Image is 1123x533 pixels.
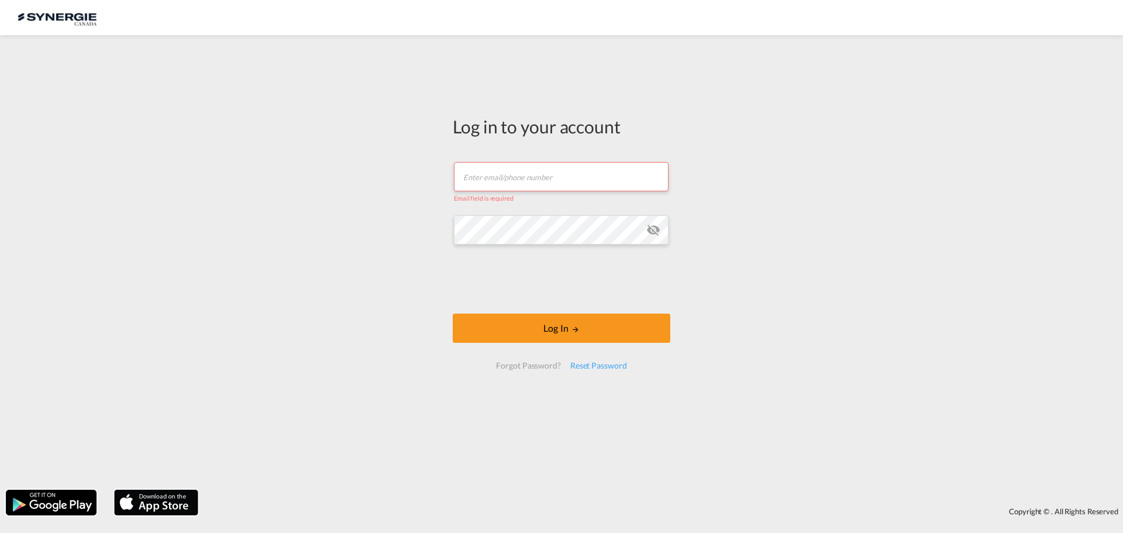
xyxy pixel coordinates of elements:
div: Forgot Password? [491,355,565,376]
md-icon: icon-eye-off [646,223,660,237]
button: LOGIN [453,314,670,343]
div: Reset Password [566,355,632,376]
img: google.png [5,489,98,517]
span: Email field is required [454,194,514,202]
div: Copyright © . All Rights Reserved [204,501,1123,521]
img: 1f56c880d42311ef80fc7dca854c8e59.png [18,5,97,31]
input: Enter email/phone number [454,162,669,191]
iframe: reCAPTCHA [473,256,650,302]
div: Log in to your account [453,114,670,139]
img: apple.png [113,489,199,517]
